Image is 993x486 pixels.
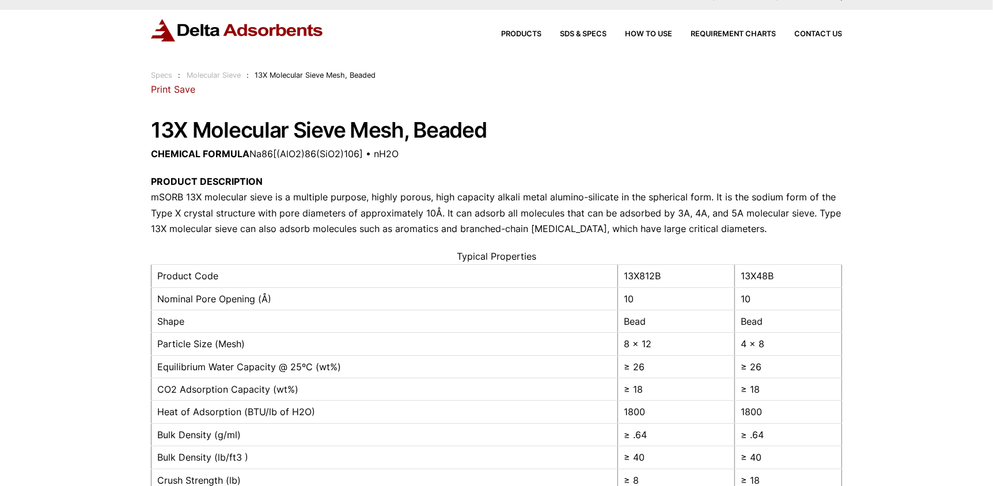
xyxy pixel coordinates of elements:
[151,176,263,187] strong: PRODUCT DESCRIPTION
[735,310,842,332] td: Bead
[625,31,672,38] span: How to Use
[794,31,842,38] span: Contact Us
[178,71,180,79] span: :
[151,119,842,142] h1: 13X Molecular Sieve Mesh, Beaded
[735,265,842,287] td: 13X48B
[151,83,171,95] a: Print
[618,333,735,355] td: 8 x 12
[151,355,618,378] td: Equilibrium Water Capacity @ 25ºC (wt%)
[151,249,842,264] caption: Typical Properties
[618,423,735,446] td: ≥ .64
[560,31,607,38] span: SDS & SPECS
[151,423,618,446] td: Bulk Density (g/ml)
[483,31,541,38] a: Products
[618,287,735,310] td: 10
[151,71,172,79] a: Specs
[151,401,618,423] td: Heat of Adsorption (BTU/lb of H2O)
[618,265,735,287] td: 13X812B
[151,378,618,401] td: CO2 Adsorption Capacity (wt%)
[151,333,618,355] td: Particle Size (Mesh)
[607,31,672,38] a: How to Use
[618,378,735,401] td: ≥ 18
[735,355,842,378] td: ≥ 26
[672,31,776,38] a: Requirement Charts
[151,265,618,287] td: Product Code
[151,287,618,310] td: Nominal Pore Opening (Å)
[735,401,842,423] td: 1800
[618,355,735,378] td: ≥ 26
[151,310,618,332] td: Shape
[151,148,249,160] strong: CHEMICAL FORMULA
[735,287,842,310] td: 10
[735,423,842,446] td: ≥ .64
[776,31,842,38] a: Contact Us
[174,83,195,95] a: Save
[151,446,618,469] td: Bulk Density (lb/ft3 )
[151,174,842,237] p: mSORB 13X molecular sieve is a multiple purpose, highly porous, high capacity alkali metal alumin...
[618,310,735,332] td: Bead
[735,333,842,355] td: 4 x 8
[247,71,249,79] span: :
[151,146,842,162] p: Na86[(AlO2)86(SiO2)106] • nH2O
[151,19,324,41] img: Delta Adsorbents
[501,31,541,38] span: Products
[735,378,842,401] td: ≥ 18
[691,31,776,38] span: Requirement Charts
[618,401,735,423] td: 1800
[735,446,842,469] td: ≥ 40
[255,71,376,79] span: 13X Molecular Sieve Mesh, Beaded
[618,446,735,469] td: ≥ 40
[541,31,607,38] a: SDS & SPECS
[187,71,241,79] a: Molecular Sieve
